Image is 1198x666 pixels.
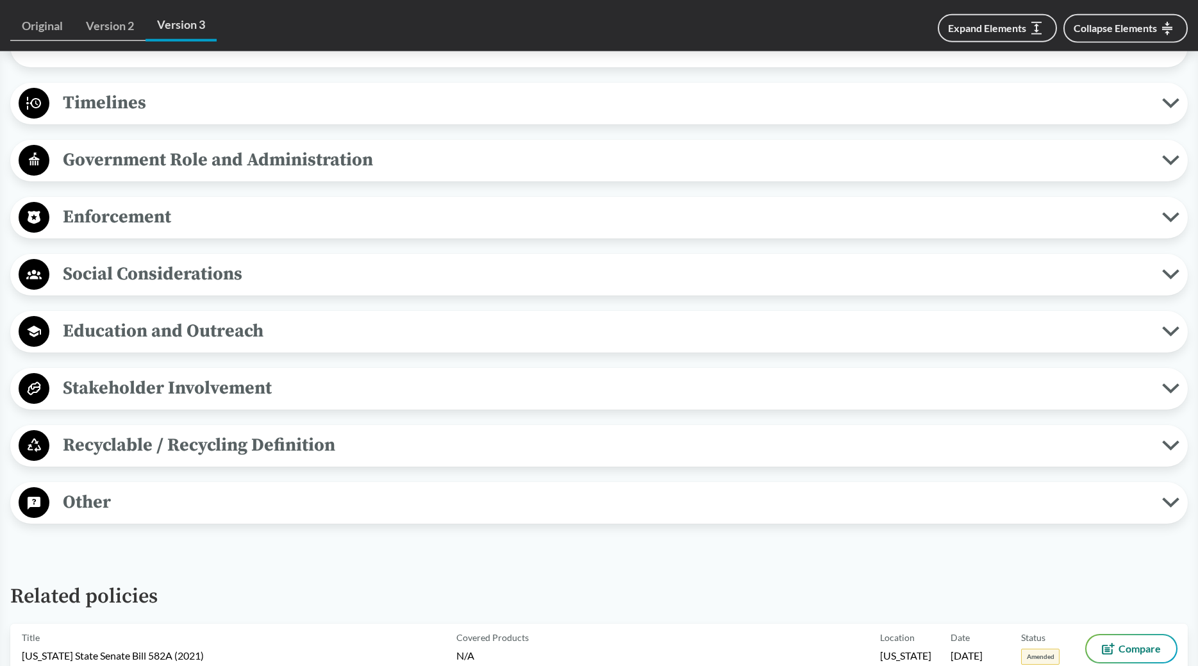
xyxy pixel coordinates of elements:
span: [DATE] [951,649,983,663]
span: Enforcement [49,203,1162,231]
span: Stakeholder Involvement [49,374,1162,403]
span: Status [1021,631,1045,644]
button: Timelines [15,87,1183,120]
button: Compare [1086,635,1176,662]
button: Stakeholder Involvement [15,372,1183,405]
button: Expand Elements [938,14,1057,42]
button: Education and Outreach [15,315,1183,348]
a: Version 2 [74,12,146,41]
span: Covered Products [456,631,529,644]
button: Collapse Elements [1063,14,1188,43]
span: [US_STATE] [880,649,931,663]
button: Other [15,487,1183,519]
span: N/A [456,649,474,662]
span: [US_STATE] State Senate Bill 582A (2021) [22,649,204,663]
span: Government Role and Administration [49,146,1162,174]
span: Recyclable / Recycling Definition [49,431,1162,460]
a: Version 3 [146,10,217,42]
span: Location [880,631,915,644]
span: Amended [1021,649,1060,665]
button: Enforcement [15,201,1183,234]
span: Social Considerations [49,260,1162,288]
span: Compare [1119,644,1161,654]
span: Education and Outreach [49,317,1162,345]
button: Social Considerations [15,258,1183,291]
span: Timelines [49,88,1162,117]
button: Government Role and Administration [15,144,1183,177]
span: Title [22,631,40,644]
span: Date [951,631,970,644]
a: Original [10,12,74,41]
span: Other [49,488,1162,517]
button: Recyclable / Recycling Definition [15,429,1183,462]
h2: Related policies [10,554,1188,608]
